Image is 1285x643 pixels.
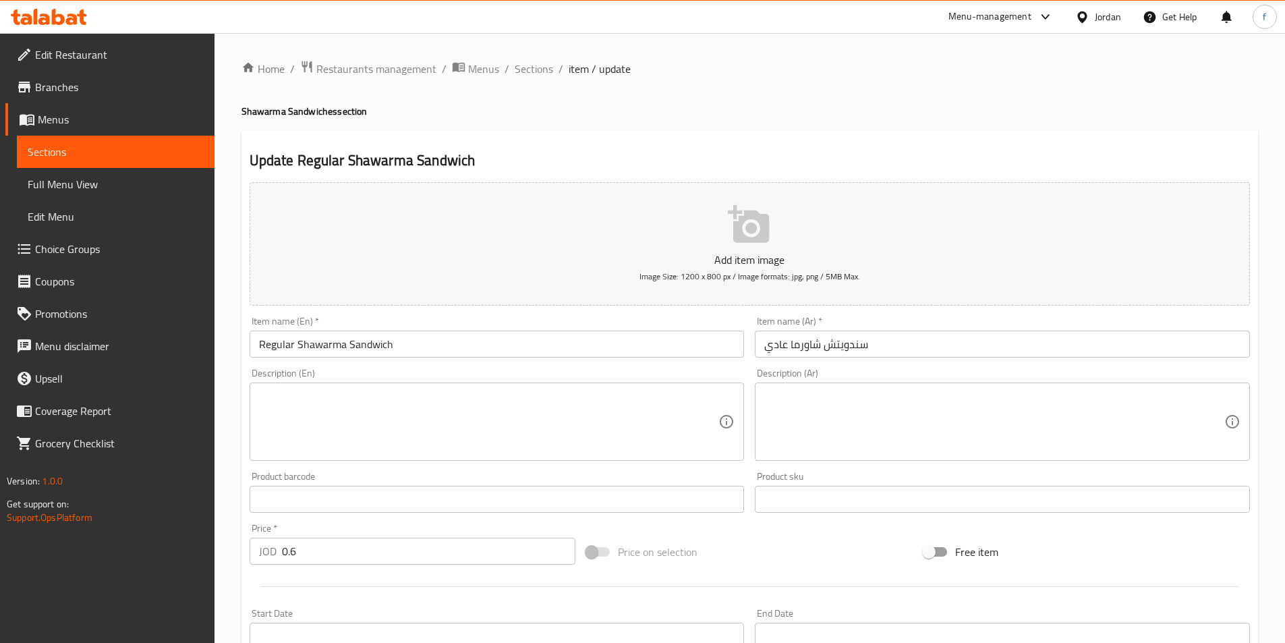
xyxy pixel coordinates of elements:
span: Edit Restaurant [35,47,204,63]
a: Home [241,61,285,77]
span: Version: [7,472,40,490]
span: Menu disclaimer [35,338,204,354]
input: Enter name Ar [755,331,1250,358]
a: Support.OpsPlatform [7,509,92,526]
a: Coverage Report [5,395,215,427]
span: Restaurants management [316,61,436,77]
span: Get support on: [7,495,69,513]
span: Coupons [35,273,204,289]
span: Menus [38,111,204,128]
a: Branches [5,71,215,103]
a: Menu disclaimer [5,330,215,362]
input: Please enter product barcode [250,486,745,513]
a: Sections [515,61,553,77]
li: / [559,61,563,77]
div: Jordan [1095,9,1121,24]
a: Edit Restaurant [5,38,215,71]
span: Image Size: 1200 x 800 px / Image formats: jpg, png / 5MB Max. [639,269,860,284]
input: Enter name En [250,331,745,358]
span: f [1263,9,1266,24]
a: Choice Groups [5,233,215,265]
span: Edit Menu [28,208,204,225]
span: Coverage Report [35,403,204,419]
span: Grocery Checklist [35,435,204,451]
div: Menu-management [948,9,1031,25]
button: Add item imageImage Size: 1200 x 800 px / Image formats: jpg, png / 5MB Max. [250,182,1250,306]
a: Full Menu View [17,168,215,200]
li: / [290,61,295,77]
h4: Shawarma Sandwiches section [241,105,1258,118]
span: Choice Groups [35,241,204,257]
input: Please enter product sku [755,486,1250,513]
a: Grocery Checklist [5,427,215,459]
span: Menus [468,61,499,77]
a: Menus [452,60,499,78]
a: Edit Menu [17,200,215,233]
span: 1.0.0 [42,472,63,490]
a: Sections [17,136,215,168]
li: / [442,61,447,77]
p: JOD [259,543,277,559]
span: Promotions [35,306,204,322]
nav: breadcrumb [241,60,1258,78]
p: Add item image [270,252,1229,268]
span: Sections [28,144,204,160]
a: Coupons [5,265,215,298]
a: Promotions [5,298,215,330]
a: Upsell [5,362,215,395]
span: Free item [955,544,998,560]
h2: Update Regular Shawarma Sandwich [250,150,1250,171]
span: Full Menu View [28,176,204,192]
a: Restaurants management [300,60,436,78]
input: Please enter price [282,538,576,565]
span: item / update [569,61,631,77]
span: Upsell [35,370,204,387]
li: / [505,61,509,77]
span: Price on selection [618,544,697,560]
span: Branches [35,79,204,95]
a: Menus [5,103,215,136]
